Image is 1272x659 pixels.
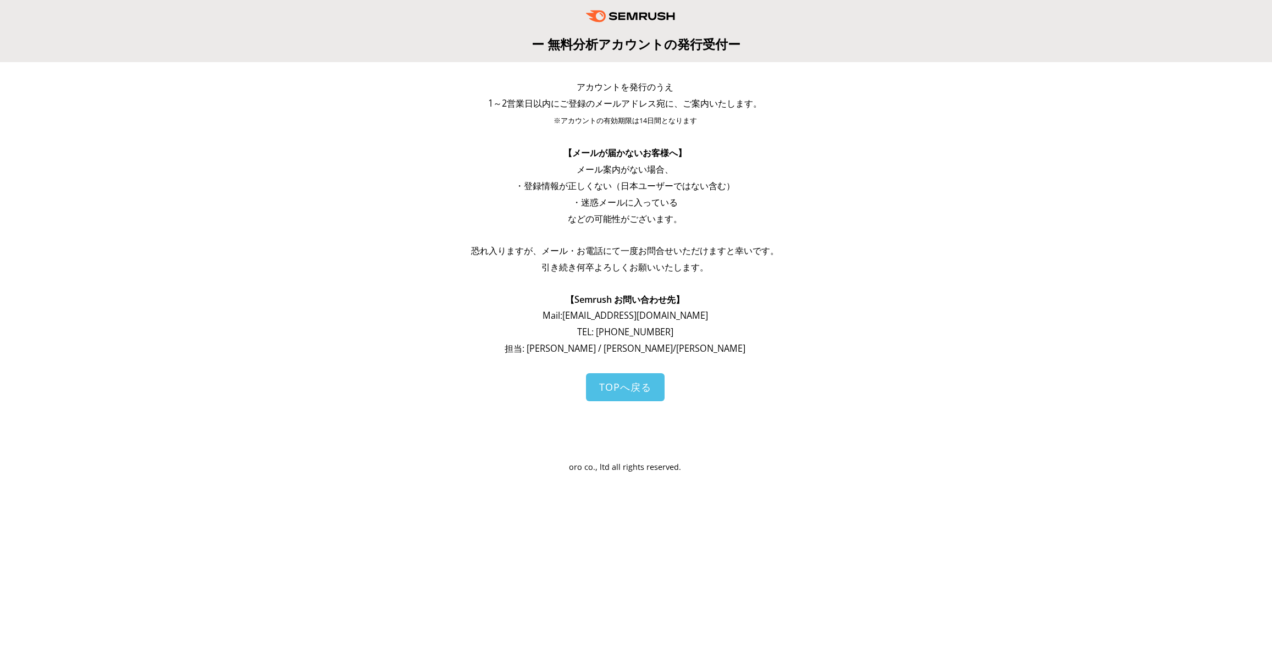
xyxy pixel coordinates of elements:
span: ※アカウントの有効期限は14日間となります [554,116,697,125]
span: アカウントを発行のうえ [577,81,673,93]
span: TEL: [PHONE_NUMBER] [577,326,673,338]
span: ー 無料分析アカウントの発行受付ー [532,35,740,53]
span: ・迷惑メールに入っている [572,196,678,208]
span: oro co., ltd all rights reserved. [569,462,681,472]
span: 恐れ入りますが、メール・お電話にて一度お問合せいただけますと幸いです。 [471,245,779,257]
span: メール案内がない場合、 [577,163,673,175]
span: TOPへ戻る [599,380,651,394]
span: ・登録情報が正しくない（日本ユーザーではない含む） [515,180,735,192]
span: 引き続き何卒よろしくお願いいたします。 [541,261,709,273]
span: などの可能性がございます。 [568,213,682,225]
span: 【Semrush お問い合わせ先】 [566,293,684,306]
span: 1～2営業日以内にご登録のメールアドレス宛に、ご案内いたします。 [488,97,762,109]
a: TOPへ戻る [586,373,665,401]
span: 【メールが届かないお客様へ】 [563,147,687,159]
span: Mail: [EMAIL_ADDRESS][DOMAIN_NAME] [543,309,708,322]
span: 担当: [PERSON_NAME] / [PERSON_NAME]/[PERSON_NAME] [505,342,745,355]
